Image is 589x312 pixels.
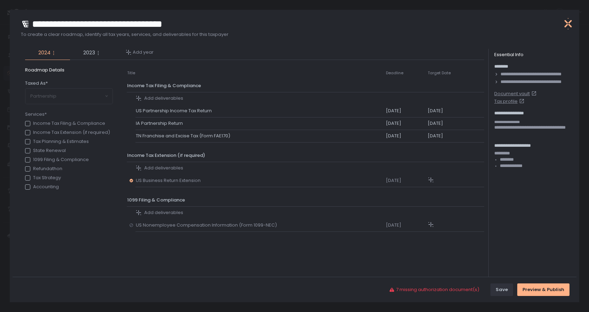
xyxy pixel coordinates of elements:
span: [DATE] [428,107,443,114]
span: US Business Return Extension [136,177,203,184]
button: Save [490,283,513,296]
span: US Nonemployee Compensation Information (Form 1099-NEC) [136,222,280,228]
a: Document vault [494,91,574,97]
td: [DATE] [386,105,427,117]
span: US Partnership Income Tax Return [136,108,215,114]
button: Preview & Publish [517,283,569,296]
span: Add deliverables [144,210,183,216]
td: [DATE] [386,219,427,231]
th: Target Date [427,67,469,79]
span: Roadmap Details [25,67,113,73]
span: 1099 Filing & Compliance [127,197,185,203]
div: Save [496,287,508,293]
div: Preview & Publish [522,287,564,293]
span: TN Franchise and Excise Tax (Form FAE170) [136,133,233,139]
span: Add deliverables [144,165,183,171]
span: Income Tax Extension (if required) [127,152,205,159]
div: Essential Info [494,52,574,58]
span: Income Tax Filing & Compliance [127,82,201,89]
span: IA Partnership Return [136,120,186,127]
span: 7 missing authorization document(s) [396,287,479,293]
span: 2023 [83,49,95,57]
td: [DATE] [386,130,427,142]
button: Add year [126,49,154,55]
span: Taxed As* [25,80,48,86]
span: [DATE] [428,120,443,127]
span: [DATE] [428,132,443,139]
th: Deadline [386,67,427,79]
span: Add deliverables [144,95,183,101]
span: To create a clear roadmap, identify all tax years, services, and deliverables for this taxpayer [21,31,557,38]
a: Tax profile [494,98,574,105]
td: [DATE] [386,174,427,187]
th: Title [127,67,135,79]
span: 2024 [38,49,51,57]
td: [DATE] [386,117,427,130]
span: Services* [25,111,110,117]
